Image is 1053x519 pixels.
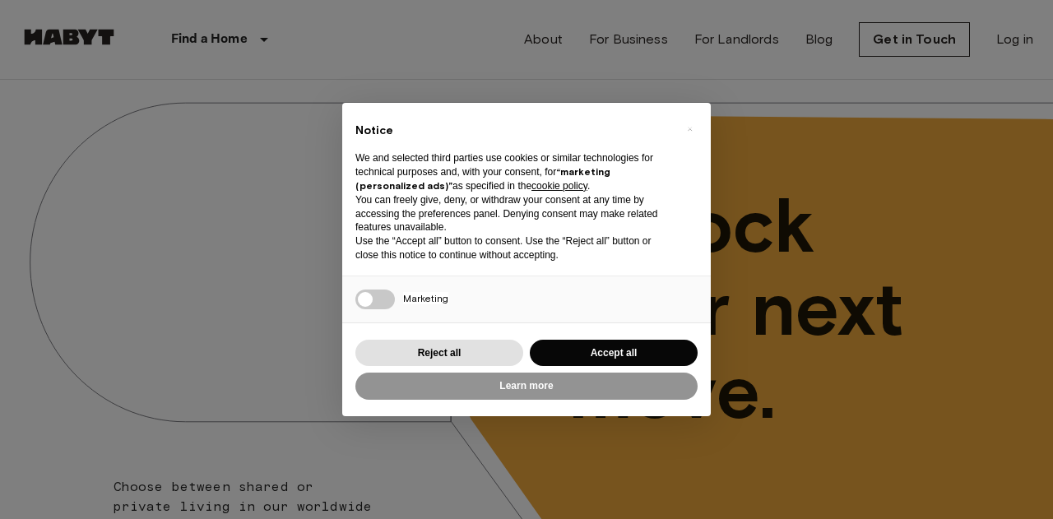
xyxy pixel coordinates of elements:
strong: “marketing (personalized ads)” [355,165,610,192]
p: You can freely give, deny, or withdraw your consent at any time by accessing the preferences pane... [355,193,671,234]
button: Close this notice [676,116,703,142]
button: Accept all [530,340,698,367]
span: Marketing [403,292,448,304]
a: cookie policy [531,180,587,192]
button: Learn more [355,373,698,400]
p: We and selected third parties use cookies or similar technologies for technical purposes and, wit... [355,151,671,192]
p: Use the “Accept all” button to consent. Use the “Reject all” button or close this notice to conti... [355,234,671,262]
h2: Notice [355,123,671,139]
span: × [687,119,693,139]
button: Reject all [355,340,523,367]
